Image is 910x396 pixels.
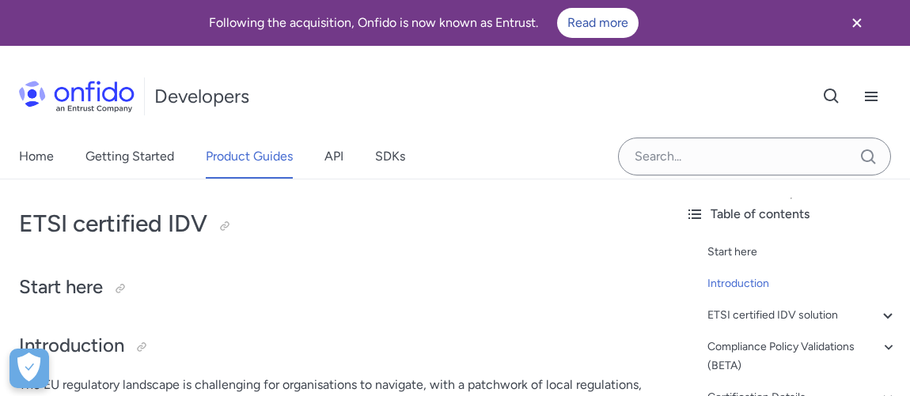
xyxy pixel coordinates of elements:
button: Open search button [812,77,851,116]
a: API [324,134,343,179]
a: Start here [707,243,897,262]
h1: ETSI certified IDV [19,208,654,239]
h1: Developers [154,84,249,109]
button: Open Preferences [9,349,49,388]
a: Home [19,134,54,179]
svg: Open navigation menu button [862,87,881,106]
button: Open navigation menu button [851,77,891,116]
svg: Close banner [847,13,866,32]
img: Onfido Logo [19,81,135,112]
div: Following the acquisition, Onfido is now known as Entrust. [19,8,828,38]
a: Read more [557,8,639,38]
h2: Start here [19,274,654,301]
a: SDKs [375,134,405,179]
div: Table of contents [685,205,897,224]
a: Compliance Policy Validations (BETA) [707,338,897,375]
div: Cookie Preferences [9,349,49,388]
svg: Open search button [822,87,841,106]
a: ETSI certified IDV solution [707,306,897,325]
h2: Introduction [19,333,654,360]
a: Getting Started [85,134,174,179]
input: Onfido search input field [618,138,891,175]
button: Close banner [828,3,886,43]
a: Product Guides [206,134,293,179]
a: Introduction [707,274,897,293]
